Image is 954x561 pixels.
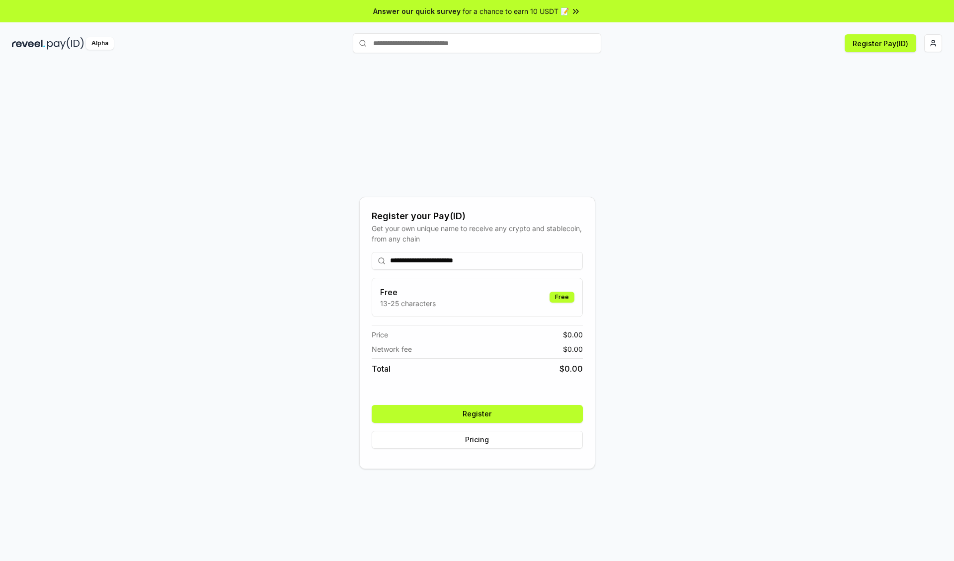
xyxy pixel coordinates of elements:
[86,37,114,50] div: Alpha
[380,298,436,309] p: 13-25 characters
[373,6,461,16] span: Answer our quick survey
[372,223,583,244] div: Get your own unique name to receive any crypto and stablecoin, from any chain
[550,292,574,303] div: Free
[372,363,391,375] span: Total
[845,34,916,52] button: Register Pay(ID)
[372,209,583,223] div: Register your Pay(ID)
[372,431,583,449] button: Pricing
[563,329,583,340] span: $ 0.00
[47,37,84,50] img: pay_id
[380,286,436,298] h3: Free
[463,6,569,16] span: for a chance to earn 10 USDT 📝
[12,37,45,50] img: reveel_dark
[372,329,388,340] span: Price
[559,363,583,375] span: $ 0.00
[372,405,583,423] button: Register
[563,344,583,354] span: $ 0.00
[372,344,412,354] span: Network fee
